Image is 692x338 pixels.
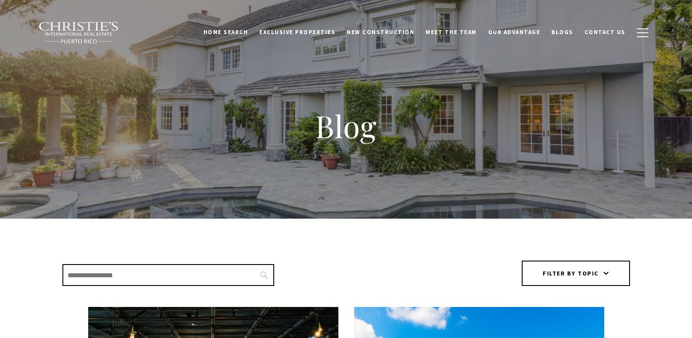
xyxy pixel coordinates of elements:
[38,21,120,44] img: Christie's International Real Estate black text logo
[546,24,579,41] a: Blogs
[420,24,482,41] a: Meet the Team
[254,24,341,41] a: Exclusive Properties
[482,24,546,41] a: Our Advantage
[488,28,541,36] span: Our Advantage
[347,28,414,36] span: New Construction
[522,261,630,286] button: Filter by topic
[172,107,521,145] h1: Blog
[585,28,626,36] span: Contact Us
[551,28,573,36] span: Blogs
[198,24,254,41] a: Home Search
[259,28,335,36] span: Exclusive Properties
[341,24,420,41] a: New Construction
